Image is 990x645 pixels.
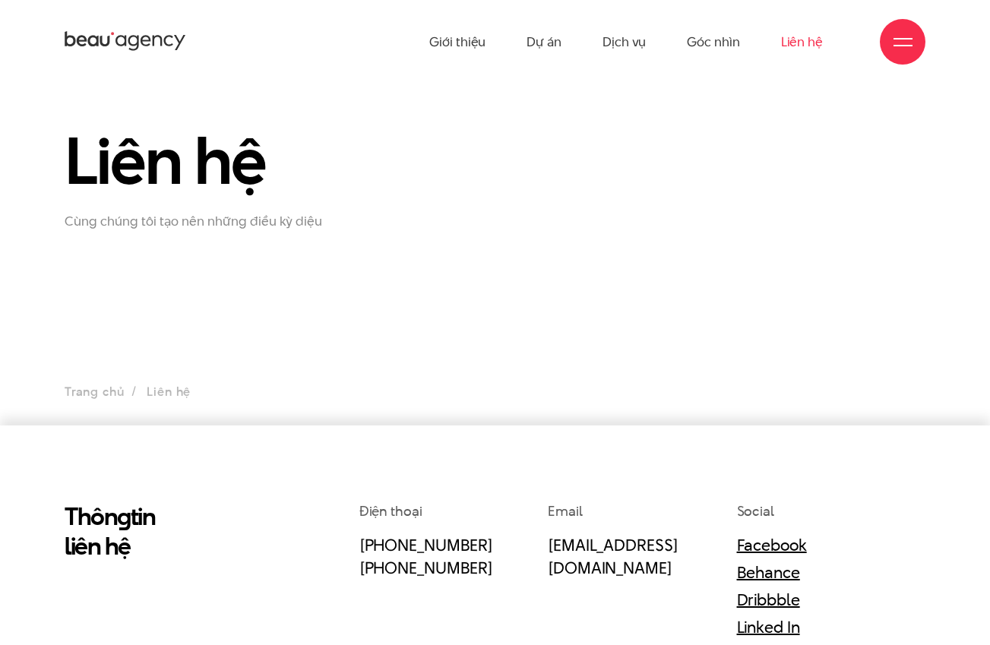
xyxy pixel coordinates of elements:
a: Facebook [737,533,807,556]
p: Cùng chúng tôi tạo nên những điều kỳ diệu [65,213,337,229]
a: [EMAIL_ADDRESS][DOMAIN_NAME] [548,533,678,579]
a: Trang chủ [65,383,124,400]
span: Điện thoại [359,501,422,520]
a: Dribbble [737,588,800,611]
en: g [117,499,131,533]
a: Linked In [737,615,800,638]
a: [PHONE_NUMBER] [359,533,493,556]
h2: Thôn tin liên hệ [65,501,263,561]
span: Social [737,501,774,520]
a: Behance [737,561,800,583]
h1: Liên hệ [65,125,337,195]
a: [PHONE_NUMBER] [359,556,493,579]
span: Email [548,501,583,520]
